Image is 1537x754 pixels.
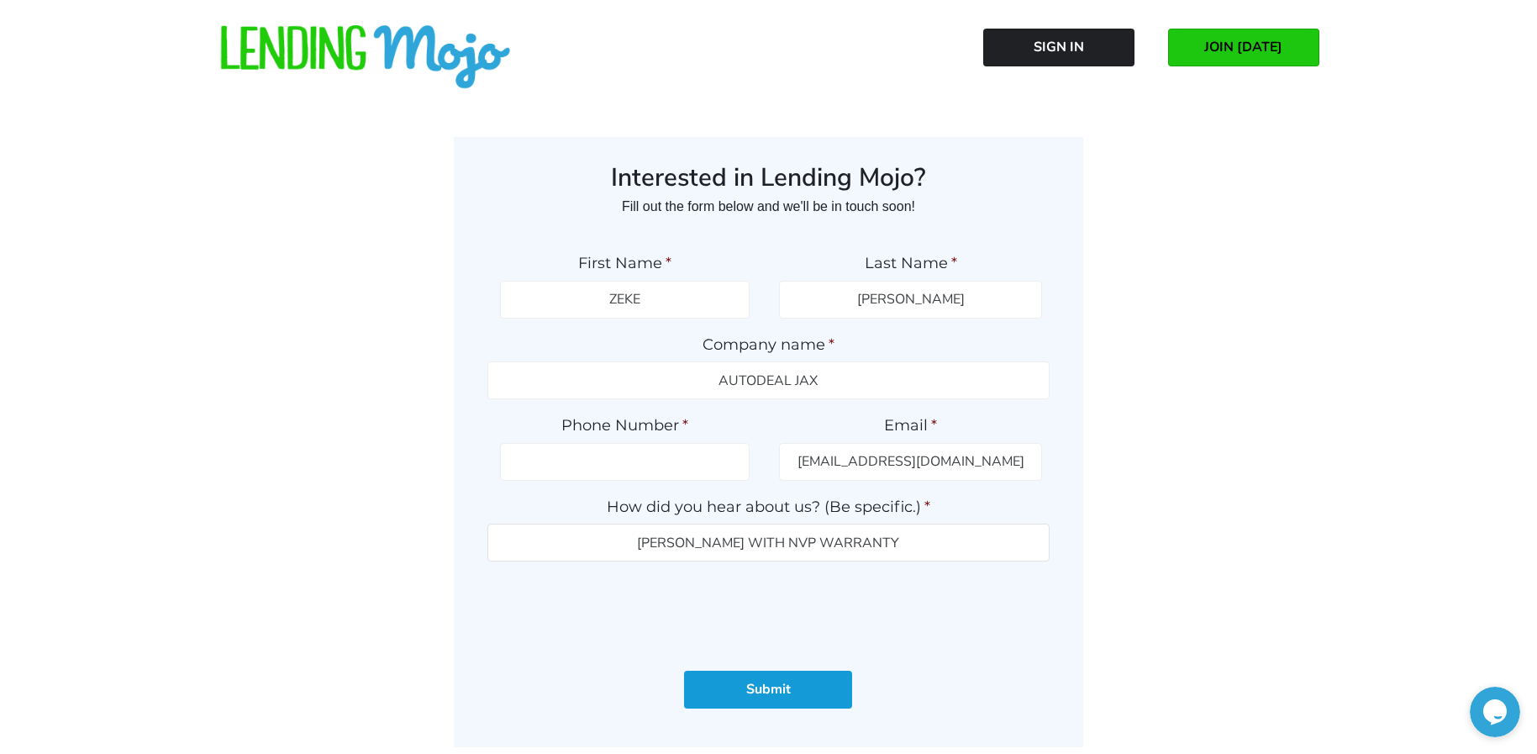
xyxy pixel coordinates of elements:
[1470,687,1520,737] iframe: chat widget
[1168,29,1319,66] a: JOIN [DATE]
[487,162,1050,194] h3: Interested in Lending Mojo?
[779,254,1042,273] label: Last Name
[487,193,1050,220] p: Fill out the form below and we'll be in touch soon!
[983,29,1134,66] a: Sign In
[779,416,1042,435] label: Email
[684,671,852,709] input: Submit
[1204,40,1282,55] span: JOIN [DATE]
[500,254,750,273] label: First Name
[487,335,1050,355] label: Company name
[1034,40,1084,55] span: Sign In
[500,416,750,435] label: Phone Number
[218,25,513,91] img: lm-horizontal-logo
[640,578,896,644] iframe: reCAPTCHA
[487,498,1050,517] label: How did you hear about us? (Be specific.)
